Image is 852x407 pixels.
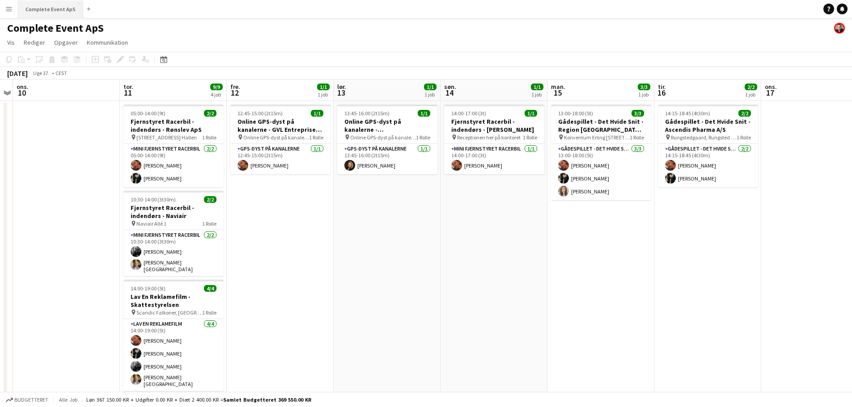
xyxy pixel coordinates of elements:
[444,144,544,174] app-card-role: Mini Fjernstyret Racerbil1/114:00-17:00 (3t)[PERSON_NAME]
[745,84,757,90] span: 2/2
[123,83,133,91] span: tor.
[444,83,456,91] span: søn.
[7,38,15,46] span: Vis
[131,110,165,117] span: 05:00-14:00 (9t)
[763,88,777,98] span: 17
[243,134,309,141] span: Online GPS-dyst på kanalerne
[525,110,537,117] span: 1/1
[17,83,29,91] span: ons.
[131,285,165,292] span: 14:00-19:00 (5t)
[202,309,216,316] span: 1 Rolle
[223,396,311,403] span: Samlet budgetteret 369 550.00 KR
[337,105,437,174] app-job-card: 13:45-16:00 (2t15m)1/1Online GPS-dyst på kanalerne - [GEOGRAPHIC_DATA] Online GPS-dyst på kanaler...
[204,285,216,292] span: 4/4
[745,91,757,98] div: 1 job
[424,91,436,98] div: 1 job
[123,230,224,276] app-card-role: Mini Fjernstyret Racerbil2/210:30-14:00 (3t30m)[PERSON_NAME][PERSON_NAME][GEOGRAPHIC_DATA]
[122,88,133,98] span: 11
[7,21,104,35] h1: Complete Event ApS
[204,196,216,203] span: 2/2
[551,105,651,200] app-job-card: 13:00-18:00 (5t)3/3Gådespillet - Det Hvide Snit - Region [GEOGRAPHIC_DATA] - CIMT - Digital Regul...
[123,117,224,134] h3: Fjernstyret Racerbil - indendørs - Rønslev ApS
[671,134,737,141] span: Rungstedgaard, Rungsted [STREET_ADDRESS]
[658,83,666,91] span: tir.
[551,144,651,200] app-card-role: Gådespillet - Det Hvide Snit3/313:00-18:00 (5t)[PERSON_NAME][PERSON_NAME][PERSON_NAME]
[18,0,83,18] button: Complete Event ApS
[14,397,48,403] span: Budgetteret
[87,38,128,46] span: Kommunikation
[123,105,224,187] div: 05:00-14:00 (9t)2/2Fjernstyret Racerbil - indendørs - Rønslev ApS [STREET_ADDRESS] Hallen1 RolleM...
[230,105,331,174] app-job-card: 12:45-15:00 (2t15m)1/1Online GPS-dyst på kanalerne - GVL Entreprise A/S Online GPS-dyst på kanale...
[551,117,651,134] h3: Gådespillet - Det Hvide Snit - Region [GEOGRAPHIC_DATA] - CIMT - Digital Regulering
[336,88,346,98] span: 13
[558,110,593,117] span: 13:00-18:00 (5t)
[229,88,240,98] span: 12
[136,220,166,227] span: Naviair Allé 1
[551,83,565,91] span: man.
[7,69,28,78] div: [DATE]
[344,110,390,117] span: 13:45-16:00 (2t15m)
[86,396,311,403] div: Løn 367 150.00 KR + Udgifter 0.00 KR + Diæt 2 400.00 KR =
[657,88,666,98] span: 16
[55,70,67,76] div: CEST
[638,84,650,90] span: 3/3
[416,134,430,141] span: 1 Rolle
[123,319,224,391] app-card-role: Lav En Reklamefilm4/414:00-19:00 (5t)[PERSON_NAME][PERSON_NAME][PERSON_NAME][PERSON_NAME][GEOGRAP...
[523,134,537,141] span: 1 Rolle
[443,88,456,98] span: 14
[337,83,346,91] span: lør.
[318,91,329,98] div: 1 job
[123,191,224,276] div: 10:30-14:00 (3t30m)2/2Fjernstyret Racerbil - indendørs - Naviair Naviair Allé 11 RolleMini Fjerns...
[765,83,777,91] span: ons.
[54,38,78,46] span: Opgaver
[136,309,202,316] span: Scandic Falkoner, [GEOGRAPHIC_DATA]
[15,88,29,98] span: 10
[630,134,644,141] span: 1 Rolle
[210,84,223,90] span: 9/9
[418,110,430,117] span: 1/1
[309,134,323,141] span: 1 Rolle
[444,105,544,174] app-job-card: 14:00-17:00 (3t)1/1Fjernstyret Racerbil - indendørs - [PERSON_NAME] Receptionen her på kontoret1 ...
[564,134,630,141] span: Konventum Erling [STREET_ADDRESS]
[550,88,565,98] span: 15
[237,110,283,117] span: 12:45-15:00 (2t15m)
[638,91,650,98] div: 1 job
[658,105,758,187] app-job-card: 14:15-18:45 (4t30m)2/2Gådespillet - Det Hvide Snit - Ascendis Pharma A/S Rungstedgaard, Rungsted ...
[457,134,521,141] span: Receptionen her på kontoret
[424,84,437,90] span: 1/1
[4,395,50,405] button: Budgetteret
[123,280,224,391] app-job-card: 14:00-19:00 (5t)4/4Lav En Reklamefilm - Skattestyrelsen Scandic Falkoner, [GEOGRAPHIC_DATA]1 Roll...
[4,37,18,48] a: Vis
[204,110,216,117] span: 2/2
[737,134,751,141] span: 1 Rolle
[337,117,437,134] h3: Online GPS-dyst på kanalerne - [GEOGRAPHIC_DATA]
[20,37,49,48] a: Rediger
[211,91,222,98] div: 4 job
[834,23,845,34] app-user-avatar: Christian Brøckner
[123,293,224,309] h3: Lav En Reklamefilm - Skattestyrelsen
[311,110,323,117] span: 1/1
[444,117,544,134] h3: Fjernstyret Racerbil - indendørs - [PERSON_NAME]
[24,38,45,46] span: Rediger
[665,110,710,117] span: 14:15-18:45 (4t30m)
[57,396,79,403] span: Alle job
[30,70,52,76] span: Uge 37
[123,204,224,220] h3: Fjernstyret Racerbil - indendørs - Naviair
[317,84,330,90] span: 1/1
[123,144,224,187] app-card-role: Mini Fjernstyret Racerbil2/205:00-14:00 (9t)[PERSON_NAME][PERSON_NAME]
[658,117,758,134] h3: Gådespillet - Det Hvide Snit - Ascendis Pharma A/S
[131,196,176,203] span: 10:30-14:00 (3t30m)
[531,91,543,98] div: 1 job
[337,144,437,174] app-card-role: GPS-dyst på kanalerne1/113:45-16:00 (2t15m)[PERSON_NAME]
[136,134,197,141] span: [STREET_ADDRESS] Hallen
[202,220,216,227] span: 1 Rolle
[230,83,240,91] span: fre.
[451,110,486,117] span: 14:00-17:00 (3t)
[350,134,416,141] span: Online GPS-dyst på kanalerne
[531,84,543,90] span: 1/1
